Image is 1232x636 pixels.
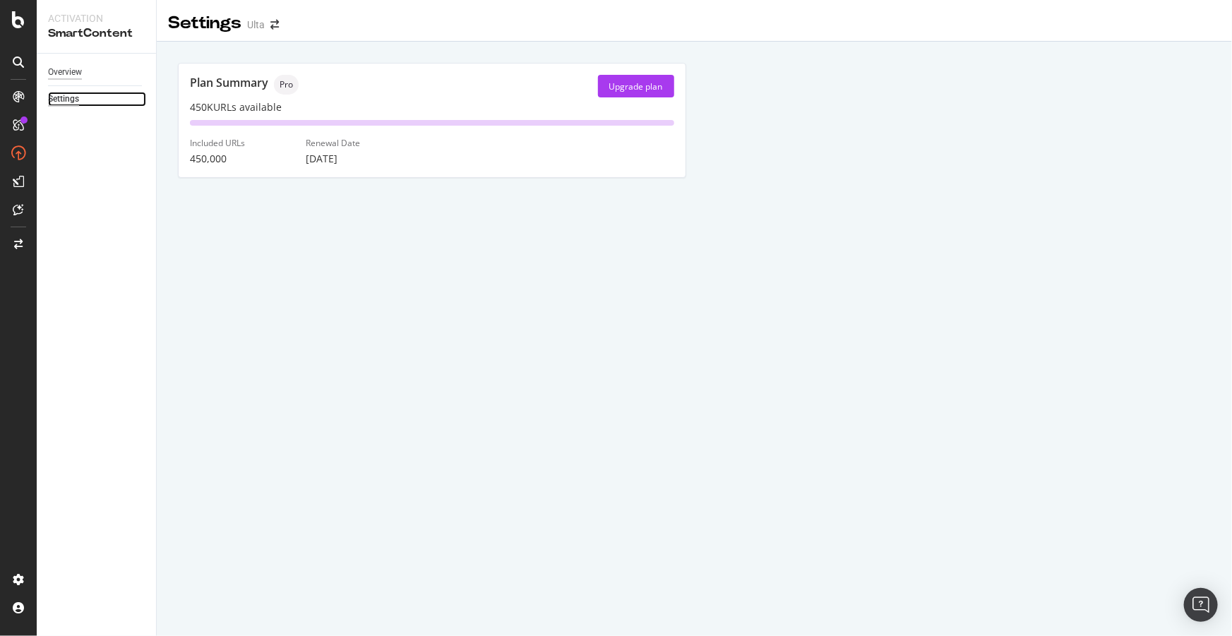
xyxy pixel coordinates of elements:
[1184,588,1218,622] div: Open Intercom Messenger
[190,152,303,166] div: 450,000
[48,92,79,107] div: Settings
[609,80,663,92] div: Upgrade plan
[190,75,268,97] div: Plan Summary
[48,65,146,80] a: Overview
[280,80,293,89] span: Pro
[247,18,265,32] div: Ulta
[168,11,241,35] div: Settings
[306,152,360,166] div: [DATE]
[598,75,674,97] button: Upgrade plan
[48,11,145,25] div: Activation
[306,137,360,149] div: Renewal Date
[190,100,674,114] div: 450K URLs available
[190,137,303,149] div: Included URLs
[270,20,279,30] div: arrow-right-arrow-left
[48,25,145,42] div: SmartContent
[274,75,299,95] div: neutral label
[48,65,82,80] div: Overview
[48,92,146,107] a: Settings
